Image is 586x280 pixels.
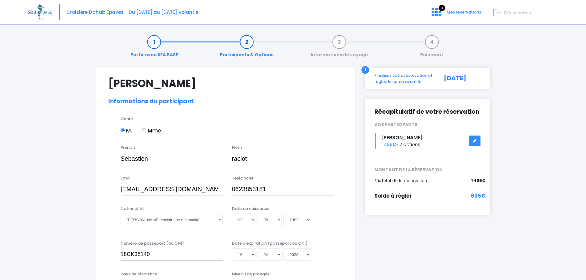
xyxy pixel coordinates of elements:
[370,133,485,149] div: - 2 options
[308,39,371,58] a: Informations de voyage
[121,206,144,212] label: Nationalité
[232,240,308,246] label: Date d'expiration (passeport ou CNI)
[381,141,396,148] span: 1 485€
[121,271,157,277] label: Pays de résidence
[374,178,427,183] span: Prix total de la réservation
[232,271,270,277] label: Niveau de plongée
[374,108,481,116] h2: Récapitulatif de votre réservation
[471,192,485,200] span: 635€
[232,175,253,181] label: Téléphone
[361,66,369,74] div: i
[121,116,133,122] label: Genre
[108,77,343,89] h1: [PERSON_NAME]
[217,39,277,58] a: Participants & Options
[504,10,531,16] span: Déconnexion
[374,192,412,199] span: Solde à régler
[108,98,343,105] h2: Informations du participant
[381,134,423,141] span: [PERSON_NAME]
[121,240,184,246] label: Numéro de passeport (ou CNI)
[427,11,485,17] a: 3 Mes réservations
[471,178,485,184] span: 1 485€
[437,73,485,85] div: [DATE]
[66,9,198,15] span: Croisière Dahab Epaves - Du [DATE] au [DATE] Volantis
[121,126,132,135] label: M.
[370,121,485,128] div: VOS PARTICIPANTS
[417,39,446,58] a: Paiement
[142,128,146,132] input: Mme
[370,73,437,85] div: Finalisez votre réservation et réglez le solde avant le
[121,175,132,181] label: Email
[121,128,125,132] input: M.
[232,144,242,151] label: Nom
[127,39,181,58] a: Partir avec SEA BASE
[121,144,136,151] label: Prénom
[370,167,485,173] span: MONTANT DE LA RÉSERVATION
[232,206,269,212] label: Date de naissance
[142,126,161,135] label: Mme
[447,9,481,15] span: Mes réservations
[439,5,445,11] span: 3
